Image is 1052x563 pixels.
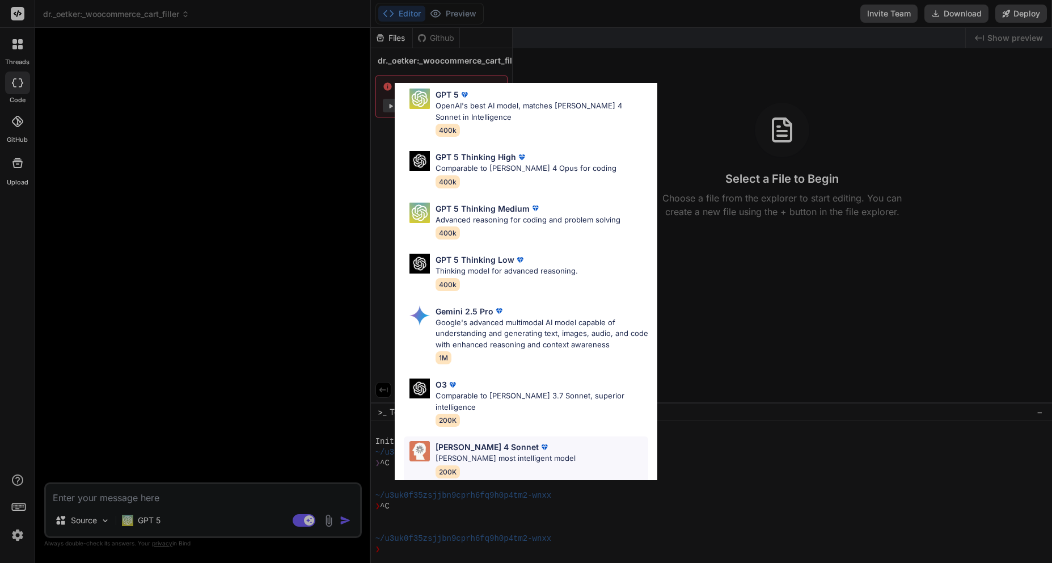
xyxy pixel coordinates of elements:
[436,278,460,291] span: 400k
[493,305,505,317] img: premium
[409,89,430,109] img: Pick Models
[447,379,458,390] img: premium
[530,203,541,214] img: premium
[459,89,470,100] img: premium
[409,254,430,274] img: Pick Models
[436,351,451,364] span: 1M
[436,100,649,123] p: OpenAI's best AI model, matches [PERSON_NAME] 4 Sonnet in Intelligence
[436,317,649,351] p: Google's advanced multimodal AI model capable of understanding and generating text, images, audio...
[436,254,514,266] p: GPT 5 Thinking Low
[539,442,550,453] img: premium
[436,175,460,188] span: 400k
[436,163,616,174] p: Comparable to [PERSON_NAME] 4 Opus for coding
[436,453,576,464] p: [PERSON_NAME] most intelligent model
[436,379,447,390] p: O3
[514,254,526,266] img: premium
[409,305,430,326] img: Pick Models
[409,441,430,461] img: Pick Models
[436,465,460,478] span: 200K
[436,441,539,453] p: [PERSON_NAME] 4 Sonnet
[409,379,430,398] img: Pick Models
[436,124,460,137] span: 400k
[409,203,430,223] img: Pick Models
[436,390,649,413] p: Comparable to [PERSON_NAME] 3.7 Sonnet, superior intelligence
[436,151,516,163] p: GPT 5 Thinking High
[436,215,620,226] p: Advanced reasoning for coding and problem solving
[436,305,493,317] p: Gemini 2.5 Pro
[436,203,530,215] p: GPT 5 Thinking Medium
[516,152,527,163] img: premium
[436,266,578,277] p: Thinking model for advanced reasoning.
[409,151,430,171] img: Pick Models
[436,414,460,427] span: 200K
[436,89,459,100] p: GPT 5
[436,226,460,240] span: 400k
